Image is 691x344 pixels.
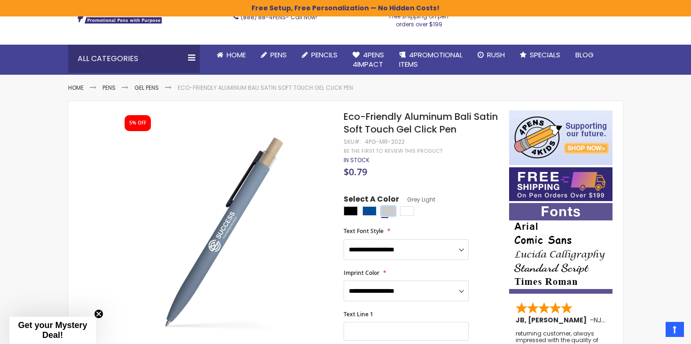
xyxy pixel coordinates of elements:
span: Grey Light [399,195,435,203]
a: Blog [568,45,601,65]
strong: SKU [344,138,361,146]
a: Gel Pens [134,84,159,92]
img: 4pg-mr-2022-bali-satin-touch-pen_light_grey_1.jpg [116,124,331,339]
div: Dark Blue [362,206,377,216]
div: Availability [344,156,369,164]
a: Pens [253,45,294,65]
img: 4pens 4 kids [509,110,612,165]
span: 4PROMOTIONAL ITEMS [399,50,463,69]
span: Imprint Color [344,269,379,277]
a: Top [666,322,684,337]
span: JB, [PERSON_NAME] [516,315,590,325]
img: font-personalization-examples [509,203,612,294]
div: Get your Mystery Deal!Close teaser [9,317,96,344]
span: Text Font Style [344,227,384,235]
div: All Categories [68,45,200,73]
span: Rush [487,50,505,60]
span: - , [590,315,672,325]
div: Black [344,206,358,216]
a: Home [209,45,253,65]
span: $0.79 [344,165,367,178]
div: Grey Light [381,206,395,216]
a: 4PROMOTIONALITEMS [392,45,470,75]
div: White [400,206,414,216]
span: Select A Color [344,194,399,207]
a: Specials [512,45,568,65]
a: Rush [470,45,512,65]
span: Text Line 1 [344,310,373,318]
span: Eco-Friendly Aluminum Bali Satin Soft Touch Gel Click Pen [344,110,498,136]
a: 4Pens4impact [345,45,392,75]
div: 5% OFF [129,120,146,126]
a: Pencils [294,45,345,65]
img: Free shipping on orders over $199 [509,167,612,201]
span: Home [227,50,246,60]
span: Blog [575,50,594,60]
a: Be the first to review this product [344,148,442,155]
span: 4Pens 4impact [353,50,384,69]
li: Eco-Friendly Aluminum Bali Satin Soft Touch Gel Click Pen [178,84,353,92]
button: Close teaser [94,309,103,319]
a: (888) 88-4PENS [241,13,286,21]
a: Pens [102,84,116,92]
span: Pencils [311,50,338,60]
span: - Call Now! [241,13,317,21]
div: 4PG-MR-2022 [365,138,405,146]
span: In stock [344,156,369,164]
div: Free shipping on pen orders over $199 [380,9,459,28]
span: NJ [594,315,605,325]
span: Get your Mystery Deal! [18,321,87,340]
a: Home [68,84,84,92]
span: Specials [530,50,560,60]
span: Pens [270,50,287,60]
